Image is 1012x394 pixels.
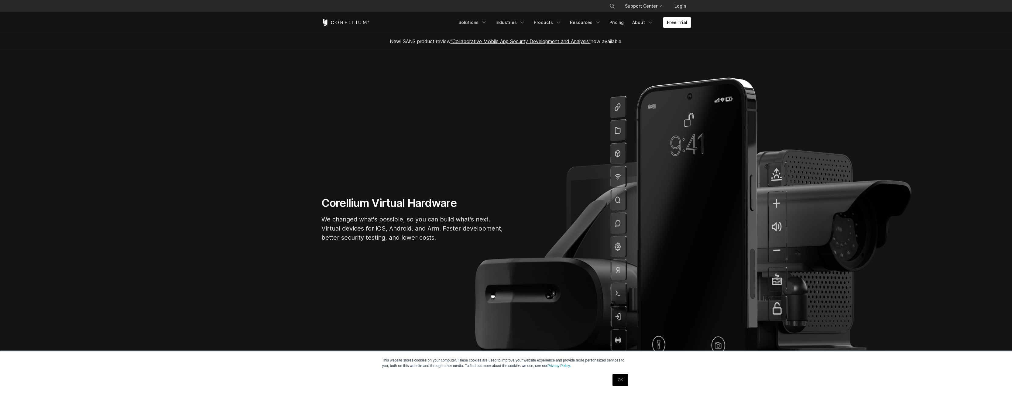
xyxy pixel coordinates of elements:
[607,1,618,12] button: Search
[530,17,565,28] a: Products
[321,19,370,26] a: Corellium Home
[321,196,504,210] h1: Corellium Virtual Hardware
[606,17,627,28] a: Pricing
[390,38,623,44] span: New! SANS product review now available.
[547,364,571,368] a: Privacy Policy.
[663,17,691,28] a: Free Trial
[492,17,529,28] a: Industries
[670,1,691,12] a: Login
[455,17,691,28] div: Navigation Menu
[382,358,630,368] p: This website stores cookies on your computer. These cookies are used to improve your website expe...
[602,1,691,12] div: Navigation Menu
[451,38,591,44] a: "Collaborative Mobile App Security Development and Analysis"
[321,215,504,242] p: We changed what's possible, so you can build what's next. Virtual devices for iOS, Android, and A...
[612,374,628,386] a: OK
[455,17,491,28] a: Solutions
[566,17,605,28] a: Resources
[620,1,667,12] a: Support Center
[629,17,657,28] a: About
